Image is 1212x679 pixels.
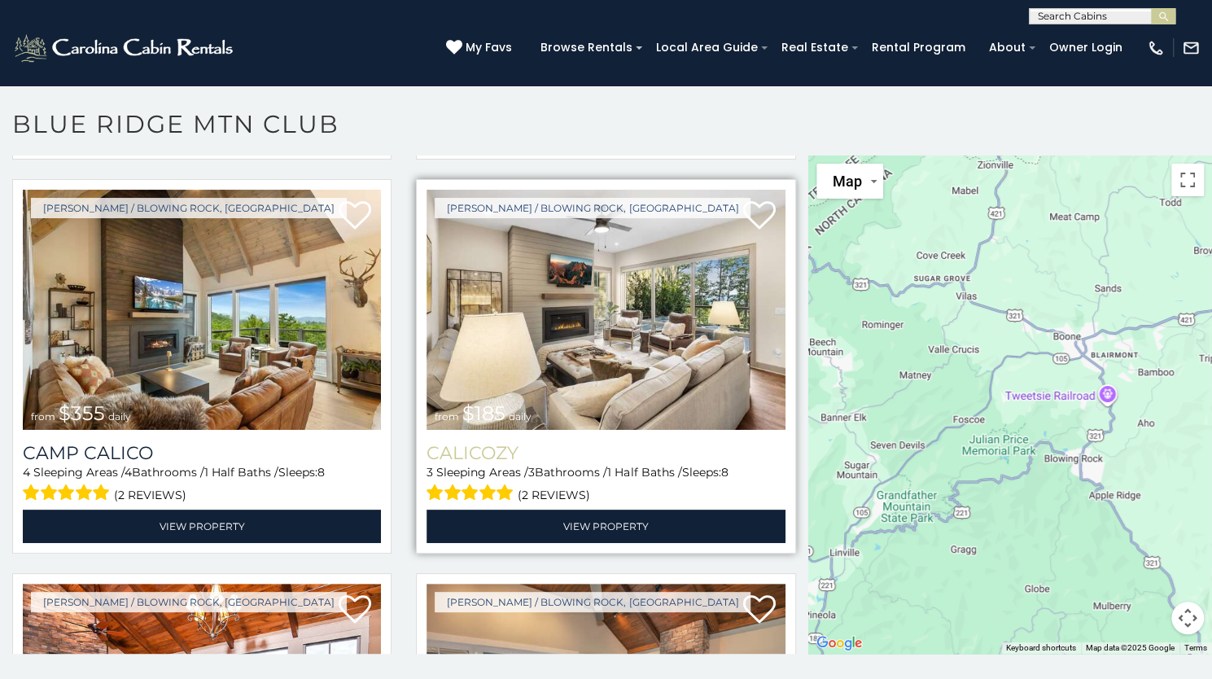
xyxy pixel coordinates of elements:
span: 4 [23,465,30,480]
button: Toggle fullscreen view [1171,164,1204,196]
span: 8 [720,465,728,480]
a: Terms (opens in new tab) [1184,643,1207,652]
a: [PERSON_NAME] / Blowing Rock, [GEOGRAPHIC_DATA] [31,198,347,218]
span: (2 reviews) [518,484,590,506]
img: White-1-2.png [12,32,238,64]
span: from [31,410,55,423]
a: [PERSON_NAME] / Blowing Rock, [GEOGRAPHIC_DATA] [31,592,347,612]
a: View Property [427,510,785,543]
a: Browse Rentals [532,35,641,60]
span: (2 reviews) [114,484,186,506]
a: Real Estate [773,35,856,60]
img: Google [812,633,866,654]
div: Sleeping Areas / Bathrooms / Sleeps: [427,464,785,506]
span: daily [108,410,131,423]
span: $355 [59,401,105,425]
button: Map camera controls [1171,602,1204,634]
a: My Favs [446,39,516,57]
span: from [435,410,459,423]
a: Camp Calico from $355 daily [23,190,381,430]
img: mail-regular-white.png [1182,39,1200,57]
a: Add to favorites [339,199,371,234]
span: 3 [427,465,433,480]
a: Add to favorites [743,199,776,234]
span: $185 [462,401,505,425]
a: Add to favorites [743,594,776,628]
button: Change map style [816,164,883,199]
a: [PERSON_NAME] / Blowing Rock, [GEOGRAPHIC_DATA] [435,592,750,612]
span: 1 Half Baths / [607,465,681,480]
a: Calicozy from $185 daily [427,190,785,430]
span: 8 [317,465,325,480]
a: View Property [23,510,381,543]
button: Keyboard shortcuts [1006,642,1076,654]
a: Rental Program [864,35,974,60]
a: Open this area in Google Maps (opens a new window) [812,633,866,654]
span: My Favs [466,39,512,56]
a: About [981,35,1034,60]
a: [PERSON_NAME] / Blowing Rock, [GEOGRAPHIC_DATA] [435,198,750,218]
span: 1 Half Baths / [204,465,278,480]
img: phone-regular-white.png [1147,39,1165,57]
span: 4 [125,465,132,480]
span: Map data ©2025 Google [1086,643,1175,652]
img: Camp Calico [23,190,381,430]
span: 3 [528,465,535,480]
a: Local Area Guide [648,35,766,60]
span: Map [833,173,862,190]
a: Owner Login [1041,35,1131,60]
a: Calicozy [427,442,785,464]
span: daily [509,410,532,423]
a: Camp Calico [23,442,381,464]
img: Calicozy [427,190,785,430]
a: Add to favorites [339,594,371,628]
div: Sleeping Areas / Bathrooms / Sleeps: [23,464,381,506]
